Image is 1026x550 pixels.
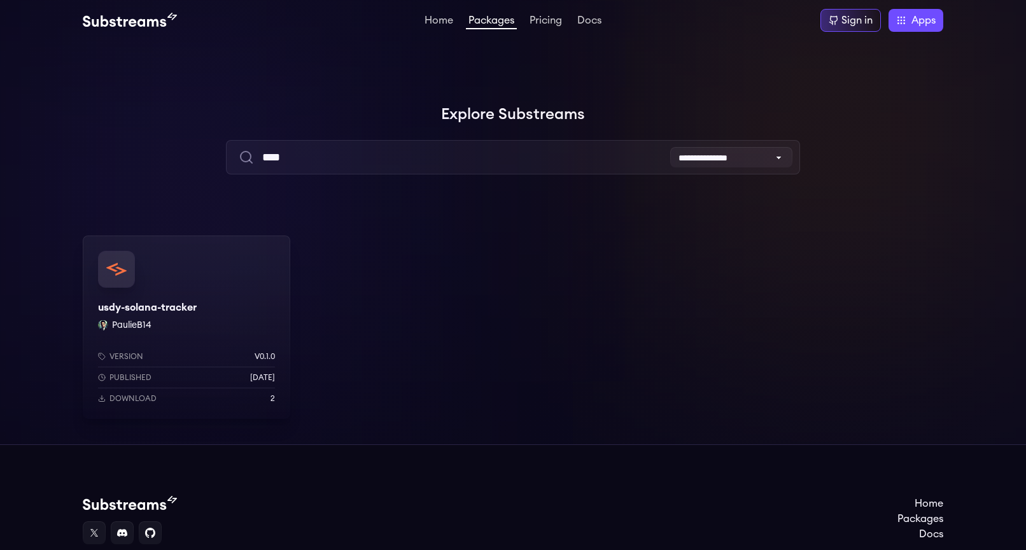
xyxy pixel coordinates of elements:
img: Substream's logo [83,13,177,28]
p: 2 [271,393,275,404]
div: Sign in [841,13,873,28]
a: Home [422,15,456,28]
button: PaulieB14 [112,319,151,332]
h1: Explore Substreams [83,102,943,127]
a: Docs [897,526,943,542]
a: Home [897,496,943,511]
p: Version [109,351,143,362]
a: Sign in [820,9,881,32]
p: [DATE] [250,372,275,383]
a: Pricing [527,15,565,28]
a: Docs [575,15,604,28]
p: Published [109,372,151,383]
span: Apps [911,13,936,28]
a: Packages [466,15,517,29]
p: Download [109,393,157,404]
a: Packages [897,511,943,526]
a: usdy-solana-trackerusdy-solana-trackerPaulieB14 PaulieB14Versionv0.1.0Published[DATE]Download2 [83,236,290,419]
p: v0.1.0 [255,351,275,362]
img: Substream's logo [83,496,177,511]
